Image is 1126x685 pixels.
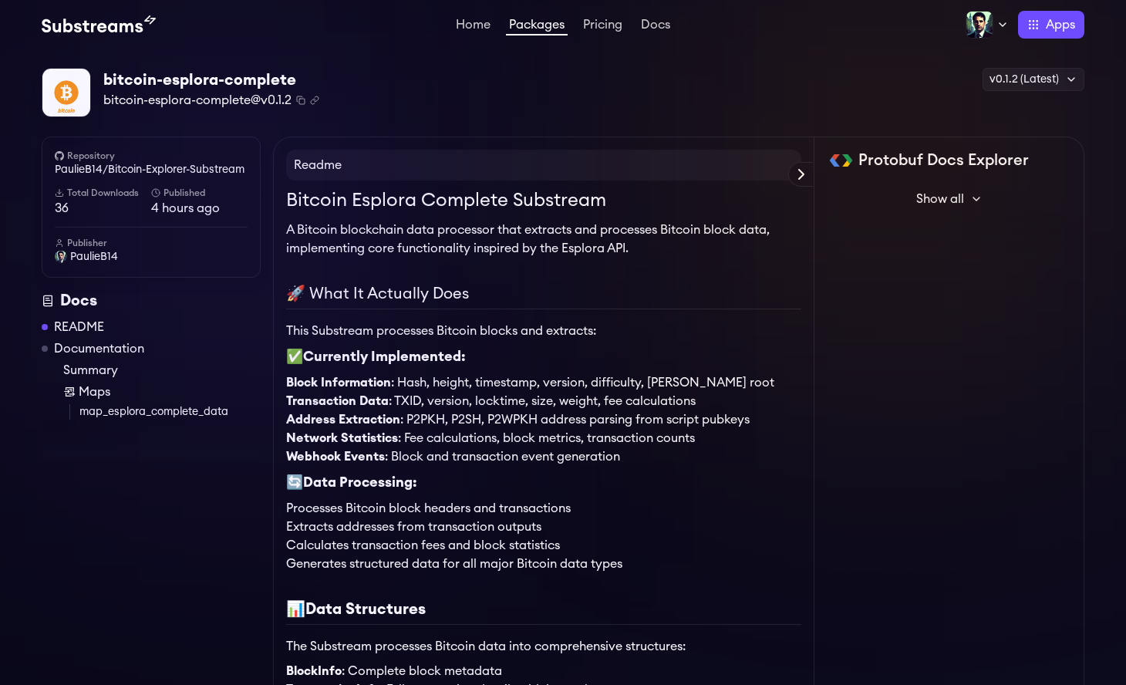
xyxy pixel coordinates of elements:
[286,221,801,258] p: A Bitcoin blockchain data processor that extracts and processes Bitcoin block data, implementing ...
[286,662,801,680] li: : Complete block metadata
[286,282,801,309] h2: 🚀 What It Actually Does
[286,187,801,214] h1: Bitcoin Esplora Complete Substream
[286,429,801,447] li: : Fee calculations, block metrics, transaction counts
[55,199,151,218] span: 36
[103,91,292,110] span: bitcoin-esplora-complete@v0.1.2
[983,68,1084,91] div: v0.1.2 (Latest)
[70,249,118,265] span: PaulieB14
[286,410,801,429] li: : P2PKH, P2SH, P2WPKH address parsing from script pubkeys
[286,432,398,444] strong: Network Statistics
[55,162,248,177] a: PaulieB14/Bitcoin-Explorer-Substream
[42,69,90,116] img: Package Logo
[286,637,801,656] p: The Substream processes Bitcoin data into comprehensive structures:
[103,69,319,91] div: bitcoin-esplora-complete
[54,318,104,336] a: README
[286,395,389,407] strong: Transaction Data
[303,475,417,489] strong: Data Processing:
[858,150,1029,171] h2: Protobuf Docs Explorer
[286,665,342,677] strong: BlockInfo
[286,373,801,392] li: : Hash, height, timestamp, version, difficulty, [PERSON_NAME] root
[54,339,144,358] a: Documentation
[1046,15,1075,34] span: Apps
[286,598,801,625] h2: 📊
[305,602,426,617] strong: Data Structures
[296,96,305,105] button: Copy package name and version
[63,383,261,401] a: Maps
[286,472,801,493] h3: 🔄
[151,199,248,218] span: 4 hours ago
[638,19,673,34] a: Docs
[286,392,801,410] li: : TXID, version, locktime, size, weight, fee calculations
[286,518,801,536] li: Extracts addresses from transaction outputs
[286,346,801,367] h3: ✅
[55,187,151,199] h6: Total Downloads
[506,19,568,35] a: Packages
[580,19,625,34] a: Pricing
[55,151,64,160] img: github
[63,361,261,380] a: Summary
[55,237,248,249] h6: Publisher
[63,386,76,398] img: Map icon
[286,555,801,573] li: Generates structured data for all major Bitcoin data types
[151,187,248,199] h6: Published
[830,154,852,167] img: Protobuf
[42,15,156,34] img: Substream's logo
[916,190,964,208] span: Show all
[42,290,261,312] div: Docs
[55,150,248,162] h6: Repository
[286,536,801,555] li: Calculates transaction fees and block statistics
[286,376,391,389] strong: Block Information
[55,249,248,265] a: PaulieB14
[966,11,993,39] img: Profile
[286,450,385,463] strong: Webhook Events
[310,96,319,105] button: Copy .spkg link to clipboard
[79,404,261,420] a: map_esplora_complete_data
[286,322,801,340] p: This Substream processes Bitcoin blocks and extracts:
[286,413,400,426] strong: Address Extraction
[286,447,801,466] li: : Block and transaction event generation
[286,499,801,518] li: Processes Bitcoin block headers and transactions
[55,251,67,263] img: User Avatar
[286,150,801,181] h4: Readme
[830,184,1068,214] button: Show all
[453,19,494,34] a: Home
[303,349,466,363] strong: Currently Implemented:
